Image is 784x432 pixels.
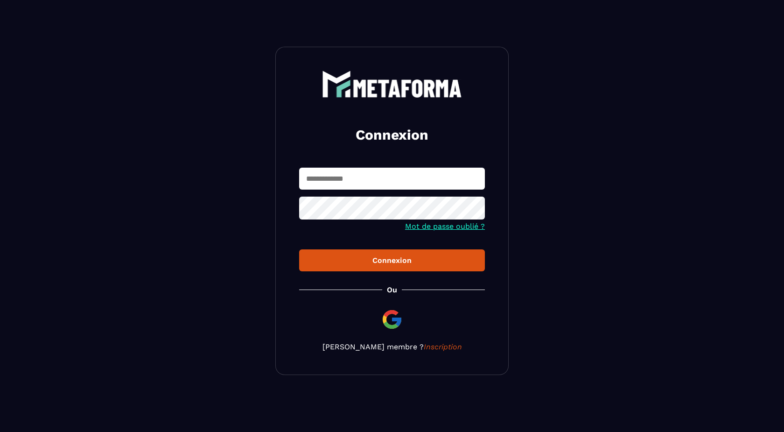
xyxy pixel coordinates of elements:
[322,71,462,98] img: logo
[405,222,485,231] a: Mot de passe oublié ?
[299,249,485,271] button: Connexion
[424,342,462,351] a: Inscription
[387,285,397,294] p: Ou
[299,71,485,98] a: logo
[307,256,477,265] div: Connexion
[381,308,403,331] img: google
[299,342,485,351] p: [PERSON_NAME] membre ?
[310,126,474,144] h2: Connexion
